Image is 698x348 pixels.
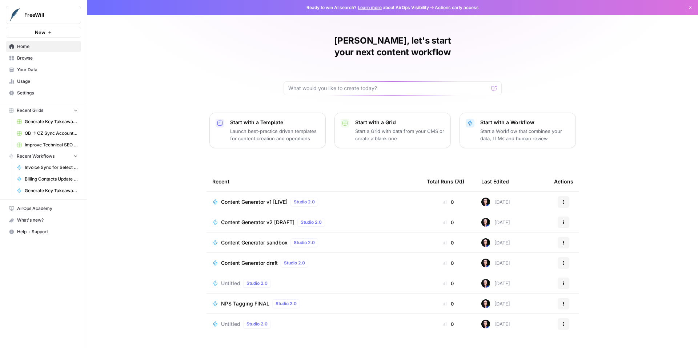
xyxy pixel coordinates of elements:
a: Generate Key Takeaways from Webinar Transcript [13,185,81,197]
button: Start with a TemplateLaunch best-practice driven templates for content creation and operations [209,113,326,148]
button: Start with a WorkflowStart a Workflow that combines your data, LLMs and human review [460,113,576,148]
span: FreeWill [24,11,68,19]
p: Start a Workflow that combines your data, LLMs and human review [480,128,570,142]
a: Your Data [6,64,81,76]
h1: [PERSON_NAME], let's start your next content workflow [284,35,502,58]
span: Generate Key Takeaways from Webinar Transcript [25,187,78,194]
div: [DATE] [481,299,510,308]
img: qbv1ulvrwtta9e8z8l6qv22o0bxd [481,198,490,206]
a: Generate Key Takeaways from Webinar Transcripts [13,116,81,128]
span: QB -> CZ Sync Account Matching [25,130,78,137]
div: 0 [427,198,470,206]
a: Browse [6,52,81,64]
a: AirOps Academy [6,203,81,214]
span: Usage [17,78,78,85]
img: qbv1ulvrwtta9e8z8l6qv22o0bxd [481,320,490,328]
a: Settings [6,87,81,99]
p: Start with a Grid [355,119,445,126]
span: Untitled [221,320,240,328]
div: [DATE] [481,218,510,227]
span: Billing Contacts Update Workflow v3.0 [25,176,78,182]
span: Recent Workflows [17,153,55,159]
img: qbv1ulvrwtta9e8z8l6qv22o0bxd [481,259,490,267]
a: Improve Technical SEO for Page [13,139,81,151]
input: What would you like to create today? [288,85,488,92]
span: Content Generator v2 [DRAFT] [221,219,294,226]
div: Total Runs (7d) [427,171,464,191]
div: Actions [554,171,573,191]
button: Workspace: FreeWill [6,6,81,24]
span: New [35,29,45,36]
div: Last Edited [481,171,509,191]
a: Content Generator sandboxStudio 2.0 [212,238,415,247]
div: [DATE] [481,259,510,267]
button: What's new? [6,214,81,226]
a: Home [6,41,81,52]
div: 0 [427,280,470,287]
div: 0 [427,259,470,267]
span: Content Generator draft [221,259,278,267]
a: Learn more [358,5,382,10]
div: 0 [427,219,470,226]
p: Start a Grid with data from your CMS or create a blank one [355,128,445,142]
a: Content Generator v2 [DRAFT]Studio 2.0 [212,218,415,227]
a: Invoice Sync for Select Partners (QB -> CZ) [13,162,81,173]
button: Help + Support [6,226,81,238]
img: FreeWill Logo [8,8,21,21]
span: Recent Grids [17,107,43,114]
p: Start with a Workflow [480,119,570,126]
a: QB -> CZ Sync Account Matching [13,128,81,139]
button: Recent Workflows [6,151,81,162]
div: [DATE] [481,279,510,288]
button: Recent Grids [6,105,81,116]
div: Recent [212,171,415,191]
button: New [6,27,81,38]
span: Studio 2.0 [294,239,315,246]
span: Content Generator v1 [LIVE] [221,198,288,206]
div: [DATE] [481,320,510,328]
span: Studio 2.0 [294,199,315,205]
img: qbv1ulvrwtta9e8z8l6qv22o0bxd [481,238,490,247]
div: [DATE] [481,198,510,206]
a: Content Generator draftStudio 2.0 [212,259,415,267]
span: Invoice Sync for Select Partners (QB -> CZ) [25,164,78,171]
p: Start with a Template [230,119,320,126]
a: Usage [6,76,81,87]
div: 0 [427,320,470,328]
span: Studio 2.0 [284,260,305,266]
img: qbv1ulvrwtta9e8z8l6qv22o0bxd [481,279,490,288]
a: UntitledStudio 2.0 [212,279,415,288]
span: Studio 2.0 [301,219,322,226]
span: Content Generator sandbox [221,239,288,246]
a: UntitledStudio 2.0 [212,320,415,328]
span: Actions early access [435,4,479,11]
span: Browse [17,55,78,61]
span: Studio 2.0 [276,300,297,307]
a: Billing Contacts Update Workflow v3.0 [13,173,81,185]
span: Ready to win AI search? about AirOps Visibility [306,4,429,11]
span: Studio 2.0 [246,321,268,327]
img: qbv1ulvrwtta9e8z8l6qv22o0bxd [481,299,490,308]
div: 0 [427,239,470,246]
div: [DATE] [481,238,510,247]
span: AirOps Academy [17,205,78,212]
span: NPS Tagging FINAL [221,300,269,307]
a: Content Generator v1 [LIVE]Studio 2.0 [212,198,415,206]
p: Launch best-practice driven templates for content creation and operations [230,128,320,142]
img: qbv1ulvrwtta9e8z8l6qv22o0bxd [481,218,490,227]
span: Home [17,43,78,50]
span: Settings [17,90,78,96]
span: Untitled [221,280,240,287]
span: Your Data [17,66,78,73]
span: Generate Key Takeaways from Webinar Transcripts [25,118,78,125]
button: Start with a GridStart a Grid with data from your CMS or create a blank one [334,113,451,148]
div: 0 [427,300,470,307]
span: Help + Support [17,228,78,235]
span: Improve Technical SEO for Page [25,142,78,148]
span: Studio 2.0 [246,280,268,287]
a: NPS Tagging FINALStudio 2.0 [212,299,415,308]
